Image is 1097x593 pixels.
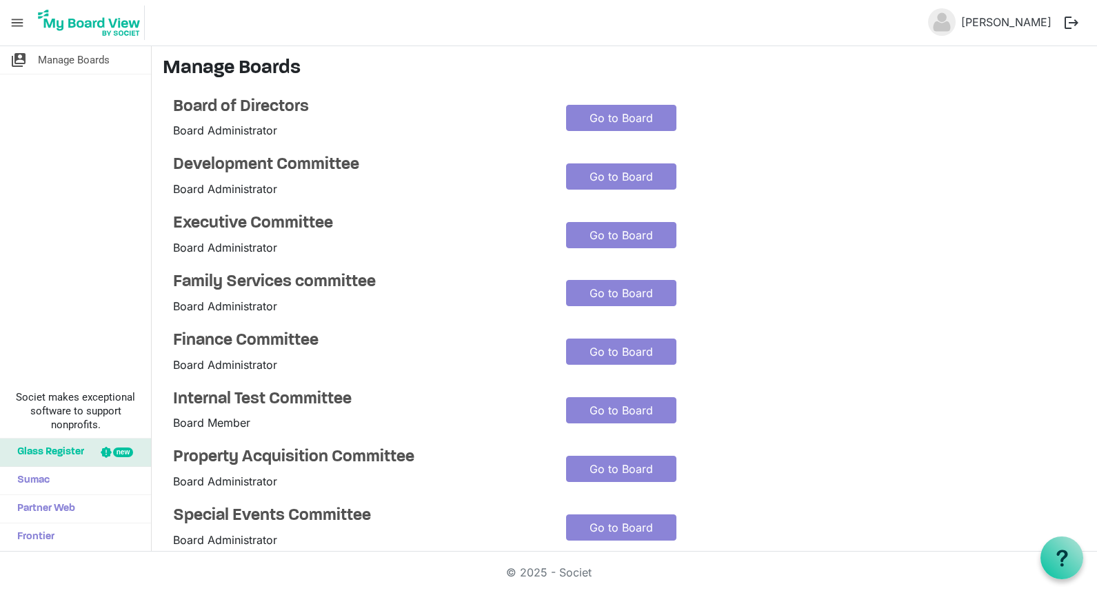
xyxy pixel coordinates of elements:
span: Board Administrator [173,358,277,372]
a: Go to Board [566,280,676,306]
a: Finance Committee [173,331,545,351]
span: Frontier [10,523,54,551]
span: Societ makes exceptional software to support nonprofits. [6,390,145,432]
a: Go to Board [566,456,676,482]
a: Development Committee [173,155,545,175]
a: Go to Board [566,514,676,541]
a: Go to Board [566,163,676,190]
img: no-profile-picture.svg [928,8,956,36]
a: © 2025 - Societ [506,565,592,579]
a: Go to Board [566,339,676,365]
span: Board Member [173,416,250,430]
span: Glass Register [10,439,84,466]
a: [PERSON_NAME] [956,8,1057,36]
a: Go to Board [566,397,676,423]
span: Board Administrator [173,123,277,137]
button: logout [1057,8,1086,37]
span: Board Administrator [173,299,277,313]
span: Board Administrator [173,474,277,488]
span: Sumac [10,467,50,494]
a: Executive Committee [173,214,545,234]
div: new [113,448,133,457]
span: switch_account [10,46,27,74]
a: My Board View Logo [34,6,150,40]
a: Internal Test Committee [173,390,545,410]
span: Board Administrator [173,241,277,254]
span: Manage Boards [38,46,110,74]
img: My Board View Logo [34,6,145,40]
span: Board Administrator [173,182,277,196]
a: Go to Board [566,105,676,131]
a: Property Acquisition Committee [173,448,545,468]
a: Board of Directors [173,97,545,117]
a: Go to Board [566,222,676,248]
h3: Manage Boards [163,57,1086,81]
span: Board Administrator [173,533,277,547]
a: Special Events Committee [173,506,545,526]
a: Family Services committee [173,272,545,292]
span: Partner Web [10,495,75,523]
span: menu [4,10,30,36]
